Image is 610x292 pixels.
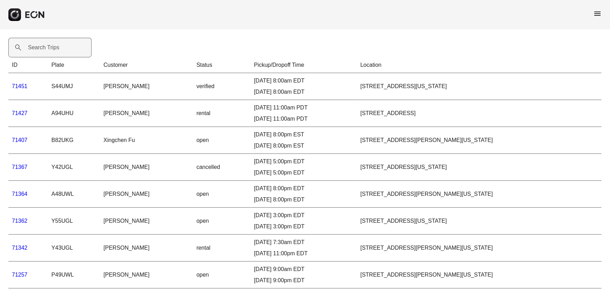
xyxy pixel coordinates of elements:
td: Y43UGL [48,235,100,262]
td: [PERSON_NAME] [100,73,193,100]
div: [DATE] 3:00pm EDT [254,222,353,231]
a: 71362 [12,218,28,224]
th: Pickup/Dropoff Time [251,57,357,73]
a: 71342 [12,245,28,251]
a: 71451 [12,83,28,89]
th: Status [193,57,251,73]
div: [DATE] 9:00am EDT [254,265,353,273]
td: [PERSON_NAME] [100,154,193,181]
td: [STREET_ADDRESS][PERSON_NAME][US_STATE] [357,181,602,208]
a: 71427 [12,110,28,116]
td: cancelled [193,154,251,181]
td: open [193,262,251,289]
a: 71364 [12,191,28,197]
td: verified [193,73,251,100]
td: Xingchen Fu [100,127,193,154]
a: 71407 [12,137,28,143]
td: [PERSON_NAME] [100,235,193,262]
td: [STREET_ADDRESS][US_STATE] [357,154,602,181]
div: [DATE] 8:00pm EST [254,130,353,139]
td: P49UWL [48,262,100,289]
td: [STREET_ADDRESS][US_STATE] [357,208,602,235]
td: [STREET_ADDRESS][US_STATE] [357,73,602,100]
th: Plate [48,57,100,73]
div: [DATE] 11:00pm EDT [254,249,353,258]
th: ID [8,57,48,73]
td: open [193,208,251,235]
a: 71367 [12,164,28,170]
th: Location [357,57,602,73]
div: [DATE] 7:30am EDT [254,238,353,247]
div: [DATE] 8:00pm EDT [254,195,353,204]
label: Search Trips [28,43,59,52]
td: [PERSON_NAME] [100,100,193,127]
span: menu [593,9,602,18]
div: [DATE] 8:00pm EST [254,142,353,150]
div: [DATE] 11:00am PDT [254,104,353,112]
td: [PERSON_NAME] [100,208,193,235]
td: rental [193,235,251,262]
div: [DATE] 8:00am EDT [254,88,353,96]
th: Customer [100,57,193,73]
td: open [193,127,251,154]
a: 71257 [12,272,28,278]
td: Y42UGL [48,154,100,181]
div: [DATE] 8:00am EDT [254,77,353,85]
td: [STREET_ADDRESS] [357,100,602,127]
div: [DATE] 5:00pm EDT [254,169,353,177]
div: [DATE] 9:00pm EDT [254,276,353,285]
td: A94UHU [48,100,100,127]
td: [PERSON_NAME] [100,181,193,208]
div: [DATE] 3:00pm EDT [254,211,353,220]
td: open [193,181,251,208]
td: [STREET_ADDRESS][PERSON_NAME][US_STATE] [357,127,602,154]
td: B82UKG [48,127,100,154]
td: [PERSON_NAME] [100,262,193,289]
td: A48UWL [48,181,100,208]
td: S44UMJ [48,73,100,100]
td: [STREET_ADDRESS][PERSON_NAME][US_STATE] [357,235,602,262]
td: Y55UGL [48,208,100,235]
div: [DATE] 8:00pm EDT [254,184,353,193]
div: [DATE] 11:00am PDT [254,115,353,123]
td: [STREET_ADDRESS][PERSON_NAME][US_STATE] [357,262,602,289]
div: [DATE] 5:00pm EDT [254,157,353,166]
td: rental [193,100,251,127]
